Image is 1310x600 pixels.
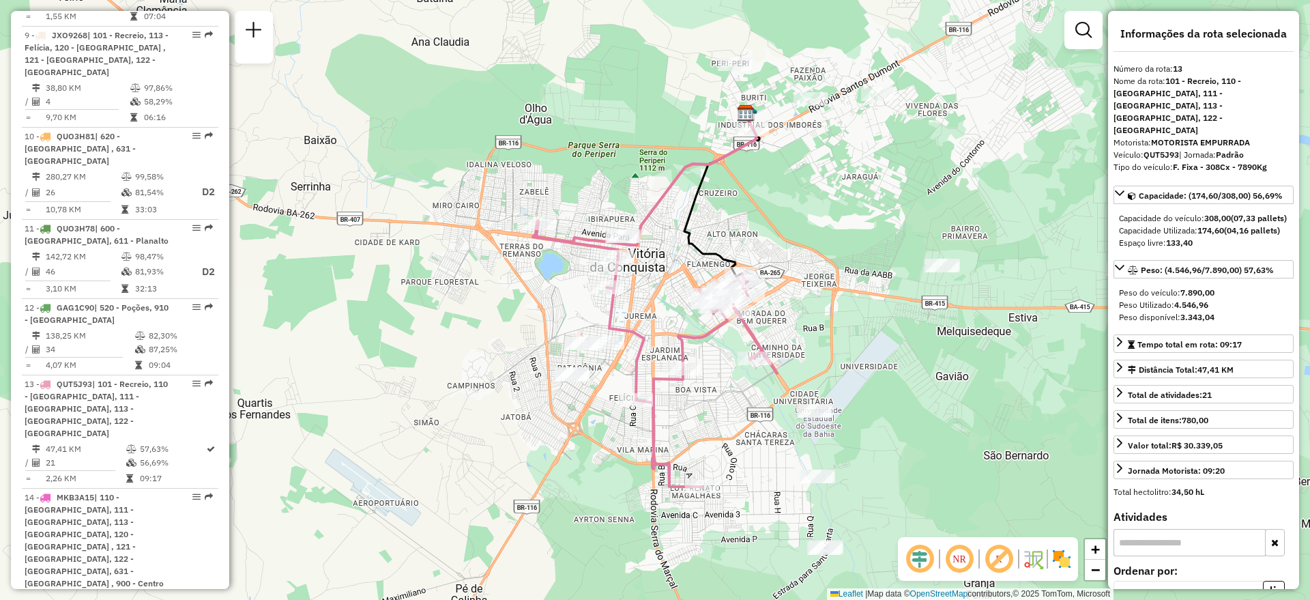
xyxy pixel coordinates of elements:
h4: Informações da rota selecionada [1113,27,1294,40]
span: QUO3H81 [57,131,95,141]
i: % de utilização do peso [121,253,132,261]
td: 38,80 KM [45,81,130,95]
span: QUT5J93 [57,379,92,389]
div: Peso Utilizado: [1119,299,1288,311]
td: / [25,343,31,356]
td: 99,58% [134,170,189,184]
a: Jornada Motorista: 09:20 [1113,461,1294,479]
i: % de utilização da cubagem [130,98,141,106]
span: | 110 - [GEOGRAPHIC_DATA], 111 - [GEOGRAPHIC_DATA], 113 - [GEOGRAPHIC_DATA], 120 - [GEOGRAPHIC_DA... [25,492,164,588]
div: Atividade não roteirizada - SUPERMERCADO SAO JOAO LTDA [555,367,589,381]
div: Atividade não roteirizada - REGINALDO PONTES DE [565,337,599,350]
em: Opções [192,224,201,232]
span: | 620 - [GEOGRAPHIC_DATA] , 631 - [GEOGRAPHIC_DATA] [25,131,136,166]
td: 142,72 KM [45,250,121,263]
strong: 780,00 [1182,415,1208,425]
span: Ocultar deslocamento [903,543,936,575]
div: Map data © contributors,© 2025 TomTom, Microsoft [827,588,1113,600]
a: Zoom out [1085,560,1105,580]
td: / [25,95,31,109]
span: Total de atividades: [1128,390,1212,400]
strong: R$ 30.339,05 [1171,440,1223,451]
td: / [25,263,31,281]
span: Tempo total em rota: 09:17 [1137,339,1242,349]
div: Motorista: [1113,137,1294,149]
em: Rota exportada [205,303,213,311]
strong: 174,60 [1197,225,1224,235]
td: = [25,111,31,124]
em: Rota exportada [205,31,213,39]
i: Distância Total [32,253,40,261]
td: 58,29% [143,95,212,109]
em: Opções [192,31,201,39]
span: Exibir rótulo [982,543,1015,575]
td: = [25,10,31,23]
a: OpenStreetMap [910,589,968,599]
span: Ocultar NR [943,543,976,575]
img: CDD Vitória da Conquista [737,104,755,122]
strong: 4.546,96 [1174,300,1208,310]
div: Atividade não roteirizada - DELMAR ROCHA SANTOS [794,92,828,106]
div: Atividade não roteirizada - VIVIANE RODRIGUES M [797,404,831,418]
a: Nova sessão e pesquisa [240,16,267,47]
span: | 101 - Recreio, 113 - Felícia, 120 - [GEOGRAPHIC_DATA] , 121 - [GEOGRAPHIC_DATA], 122 - [GEOGRAP... [25,30,169,77]
td: 26 [45,184,121,201]
td: 46 [45,263,121,281]
strong: 308,00 [1204,213,1231,223]
strong: (04,16 pallets) [1224,225,1280,235]
strong: Padrão [1216,149,1244,160]
div: Atividade não roteirizada - NOVO MB UNIaO [590,336,624,349]
a: Total de itens:780,00 [1113,410,1294,429]
td: 07:04 [143,10,212,23]
td: 47,41 KM [45,442,126,456]
em: Opções [192,132,201,140]
a: Valor total:R$ 30.339,05 [1113,435,1294,454]
td: 87,25% [148,343,213,356]
td: 98,47% [134,250,189,263]
div: Jornada Motorista: 09:20 [1128,465,1225,477]
span: 11 - [25,223,169,246]
td: 82,30% [148,329,213,343]
i: % de utilização do peso [121,173,132,181]
div: Valor total: [1128,440,1223,452]
span: 14 - [25,492,164,588]
img: FAD Vitória da Conquista [738,104,756,122]
i: Distância Total [32,173,40,181]
div: Distância Total: [1128,364,1234,376]
p: D2 [190,184,215,200]
strong: 133,40 [1166,238,1193,248]
p: D2 [190,264,215,280]
strong: QUT5J93 [1144,149,1179,160]
em: Rota exportada [205,132,213,140]
a: Exibir filtros [1070,16,1097,44]
i: % de utilização do peso [130,84,141,92]
div: Atividade não roteirizada - JOSE PAULO ORRICO DU [1106,262,1140,276]
td: 57,63% [139,442,205,456]
div: Total de itens: [1128,414,1208,427]
span: QUO3H78 [57,223,95,233]
td: = [25,203,31,216]
td: / [25,456,31,470]
a: Distância Total:47,41 KM [1113,360,1294,378]
td: 21 [45,456,126,470]
i: Tempo total em rota [130,12,137,20]
span: − [1091,561,1100,578]
div: Espaço livre: [1119,237,1288,249]
td: 9,70 KM [45,111,130,124]
div: Atividade não roteirizada - DIORIPEDES P. DIAS [735,123,769,137]
td: = [25,472,31,485]
span: Peso: (4.546,96/7.890,00) 57,63% [1141,265,1274,275]
i: Distância Total [32,445,40,453]
i: Total de Atividades [32,459,40,467]
div: Atividade não roteirizada - JANIZIA FAGUNDES DA [589,261,623,275]
div: Tipo do veículo: [1113,161,1294,173]
i: Tempo total em rota [121,205,128,214]
strong: 101 - Recreio, 110 - [GEOGRAPHIC_DATA], 111 - [GEOGRAPHIC_DATA], 113 - [GEOGRAPHIC_DATA], 122 - [... [1113,76,1241,135]
td: 06:16 [143,111,212,124]
td: 3,10 KM [45,282,121,296]
td: 97,86% [143,81,212,95]
span: 10 - [25,131,136,166]
strong: (07,33 pallets) [1231,213,1287,223]
td: 1,55 KM [45,10,130,23]
span: | Jornada: [1179,149,1244,160]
